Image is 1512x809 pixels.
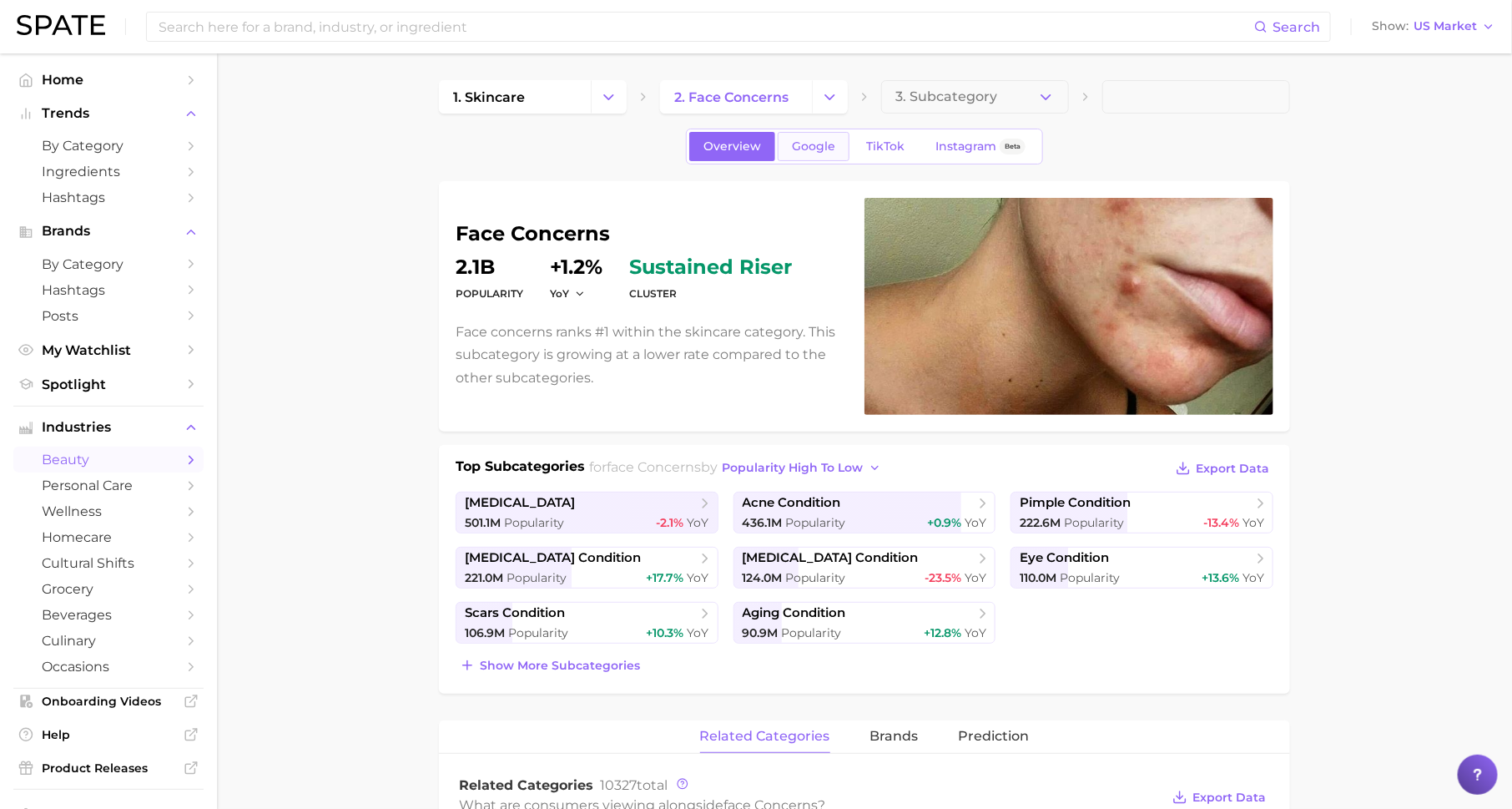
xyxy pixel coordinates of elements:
[42,503,175,519] span: wellness
[13,498,204,524] a: wellness
[743,515,783,530] span: 436.1m
[782,625,842,640] span: Popularity
[42,633,175,649] span: culinary
[456,284,523,304] dt: Popularity
[42,555,175,571] span: cultural shifts
[1202,570,1239,585] span: +13.6%
[508,625,568,640] span: Popularity
[13,576,204,602] a: grocery
[1368,16,1499,38] button: ShowUS Market
[504,515,564,530] span: Popularity
[866,139,905,154] span: TikTok
[17,15,105,35] img: SPATE
[465,625,505,640] span: 106.9m
[927,515,961,530] span: +0.9%
[688,625,709,640] span: YoY
[965,515,986,530] span: YoY
[674,89,789,105] span: 2. face concerns
[657,515,684,530] span: -2.1%
[629,284,792,304] dt: cluster
[42,72,175,88] span: Home
[13,473,204,498] a: personal care
[743,570,783,585] span: 124.0m
[1020,550,1109,566] span: eye condition
[439,80,591,114] a: 1. skincare
[965,625,986,640] span: YoY
[42,452,175,468] span: beauty
[13,654,204,680] a: occasions
[591,80,627,114] button: Change Category
[13,372,204,397] a: Spotlight
[647,570,684,585] span: +17.7%
[689,132,775,161] a: Overview
[42,342,175,358] span: My Watchlist
[13,101,204,126] button: Trends
[1064,515,1124,530] span: Popularity
[456,321,844,389] p: Face concerns ranks #1 within the skincare category. This subcategory is growing at a lower rate ...
[13,159,204,185] a: Ingredients
[812,80,848,114] button: Change Category
[42,377,175,392] span: Spotlight
[42,190,175,205] span: Hashtags
[1020,515,1061,530] span: 222.6m
[42,138,175,154] span: by Category
[42,256,175,272] span: by Category
[688,570,709,585] span: YoY
[786,570,846,585] span: Popularity
[465,495,575,511] span: [MEDICAL_DATA]
[688,515,709,530] span: YoY
[456,547,718,589] a: [MEDICAL_DATA] condition221.0m Popularity+17.7% YoY
[718,457,886,479] button: popularity high to low
[935,139,996,154] span: Instagram
[743,625,779,640] span: 90.9m
[13,689,204,714] a: Onboarding Videos
[1196,462,1269,476] span: Export Data
[647,625,684,640] span: +10.3%
[13,722,204,747] a: Help
[600,777,637,793] span: 10327
[1020,570,1056,585] span: 110.0m
[456,602,718,644] a: scars condition106.9m Popularity+10.3% YoY
[42,659,175,675] span: occasions
[42,420,175,435] span: Industries
[42,164,175,179] span: Ingredients
[703,139,761,154] span: Overview
[456,654,644,677] button: Show more subcategories
[550,286,569,301] span: YoY
[550,286,586,301] button: YoY
[881,80,1069,114] button: 3. Subcategory
[157,13,1254,41] input: Search here for a brand, industry, or ingredient
[723,461,864,475] span: popularity high to low
[1168,786,1270,809] button: Export Data
[1020,495,1131,511] span: pimple condition
[1192,791,1266,805] span: Export Data
[465,550,641,566] span: [MEDICAL_DATA] condition
[1172,457,1273,480] button: Export Data
[959,729,1030,744] span: Prediction
[13,251,204,277] a: by Category
[660,80,812,114] a: 2. face concerns
[743,550,919,566] span: [MEDICAL_DATA] condition
[465,515,501,530] span: 501.1m
[13,277,204,303] a: Hashtags
[13,524,204,550] a: homecare
[733,547,996,589] a: [MEDICAL_DATA] condition124.0m Popularity-23.5% YoY
[925,570,961,585] span: -23.5%
[1011,492,1273,533] a: pimple condition222.6m Popularity-13.4% YoY
[13,415,204,440] button: Industries
[629,257,792,277] span: sustained riser
[13,67,204,93] a: Home
[13,133,204,159] a: by Category
[1005,139,1021,154] span: Beta
[453,89,525,105] span: 1. skincare
[456,457,585,482] h1: Top Subcategories
[13,185,204,210] a: Hashtags
[743,605,846,621] span: aging condition
[42,308,175,324] span: Posts
[852,132,919,161] a: TikTok
[456,224,844,244] h1: face concerns
[13,219,204,244] button: Brands
[607,459,702,475] span: face concerns
[42,106,175,121] span: Trends
[792,139,835,154] span: Google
